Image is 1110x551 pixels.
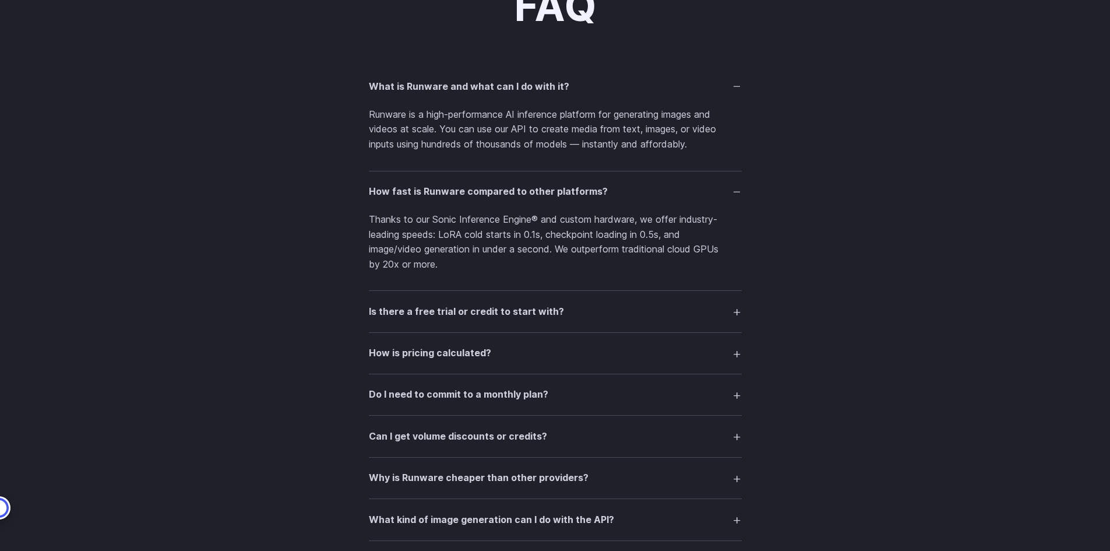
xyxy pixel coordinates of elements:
[369,75,742,97] summary: What is Runware and what can I do with it?
[369,429,547,444] h3: Can I get volume discounts or credits?
[369,387,548,402] h3: Do I need to commit to a monthly plan?
[369,79,569,94] h3: What is Runware and what can I do with it?
[369,471,589,486] h3: Why is Runware cheaper than other providers?
[369,181,742,203] summary: How fast is Runware compared to other platforms?
[369,467,742,489] summary: Why is Runware cheaper than other providers?
[369,508,742,531] summary: What kind of image generation can I do with the API?
[369,300,742,322] summary: Is there a free trial or credit to start with?
[369,384,742,406] summary: Do I need to commit to a monthly plan?
[369,425,742,447] summary: Can I get volume discounts or credits?
[369,107,742,152] p: Runware is a high-performance AI inference platform for generating images and videos at scale. Yo...
[369,304,564,320] h3: Is there a free trial or credit to start with?
[369,346,491,361] h3: How is pricing calculated?
[369,212,742,272] p: Thanks to our Sonic Inference Engine® and custom hardware, we offer industry-leading speeds: LoRA...
[369,342,742,364] summary: How is pricing calculated?
[369,513,614,528] h3: What kind of image generation can I do with the API?
[369,184,608,199] h3: How fast is Runware compared to other platforms?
